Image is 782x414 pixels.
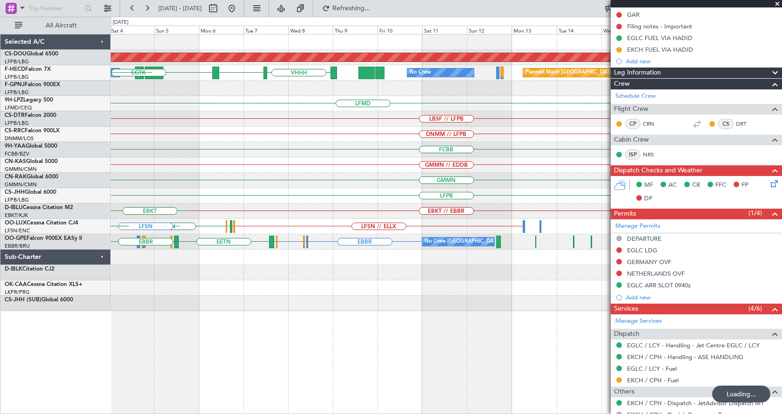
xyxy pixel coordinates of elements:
[5,297,73,303] a: CS-JHH (SUB)Global 6000
[615,317,662,326] a: Manage Services
[332,5,371,12] span: Refreshing...
[5,282,27,287] span: OK-CAA
[109,26,154,34] div: Sat 4
[378,26,422,34] div: Fri 10
[557,26,601,34] div: Tue 14
[627,11,640,19] div: GAR
[5,82,25,88] span: F-GPNJ
[5,97,23,103] span: 9H-LPZ
[410,66,431,80] div: No Crew
[627,34,693,42] div: EGLC FUEL VIA HADID
[5,166,37,173] a: GMMN/CMN
[5,190,25,195] span: CS-JHH
[5,113,56,118] a: CS-DTRFalcon 2000
[736,120,757,128] a: DRT
[748,208,762,218] span: (1/4)
[5,58,29,65] a: LFPB/LBG
[5,143,57,149] a: 9H-YAAGlobal 5000
[5,74,29,81] a: LFPB/LBG
[5,220,27,226] span: OO-LUX
[5,128,25,134] span: CS-RRC
[5,113,25,118] span: CS-DTR
[627,353,743,361] a: EKCH / CPH - Handling - ASE HANDLING
[5,159,26,164] span: CN-KAS
[643,150,664,159] a: NRS
[5,205,73,210] a: D-IBLUCessna Citation M2
[712,386,770,402] div: Loading...
[627,258,671,266] div: GERMANY OVF
[614,329,640,339] span: Dispatch
[526,66,672,80] div: Planned Maint [GEOGRAPHIC_DATA] ([GEOGRAPHIC_DATA])
[24,22,98,29] span: All Aircraft
[614,304,638,314] span: Services
[5,174,58,180] a: CN-RAKGlobal 6000
[5,220,78,226] a: OO-LUXCessna Citation CJ4
[467,26,512,34] div: Sun 12
[5,236,82,241] a: OO-GPEFalcon 900EX EASy II
[5,150,29,157] a: FCBB/BZV
[644,194,653,204] span: DP
[512,26,556,34] div: Mon 13
[614,68,661,78] span: Leg Information
[625,119,640,129] div: CP
[626,57,777,65] div: Add new
[5,266,54,272] a: D-IBLKCitation CJ2
[5,97,53,103] a: 9H-LPZLegacy 500
[5,128,60,134] a: CS-RRCFalcon 900LX
[614,104,648,115] span: Flight Crew
[615,92,656,101] a: Schedule Crew
[627,246,657,254] div: EGLC LDG
[668,181,677,190] span: AC
[5,197,29,204] a: LFPB/LBG
[627,341,760,349] a: EGLC / LCY - Handling - Jet Centre EGLC / LCY
[5,282,82,287] a: OK-CAACessna Citation XLS+
[692,181,700,190] span: CR
[742,181,748,190] span: FP
[5,174,27,180] span: CN-RAK
[748,304,762,313] span: (4/6)
[627,270,685,278] div: NETHERLANDS OVF
[154,26,199,34] div: Sun 5
[718,119,734,129] div: CS
[627,376,679,384] a: EKCH / CPH - Fuel
[5,89,29,96] a: LFPB/LBG
[5,297,41,303] span: CS-JHH (SUB)
[627,46,693,54] div: EKCH FUEL VIA HADID
[5,67,25,72] span: F-HECD
[614,79,630,89] span: Crew
[5,190,56,195] a: CS-JHHGlobal 6000
[288,26,333,34] div: Wed 8
[5,51,27,57] span: CS-DOU
[644,181,653,190] span: MF
[627,235,661,243] div: DEPARTURE
[5,120,29,127] a: LFPB/LBG
[113,19,128,27] div: [DATE]
[627,281,691,289] div: EGLC ARR SLOT 0940z
[614,135,649,145] span: Cabin Crew
[5,227,30,234] a: LFSN/ENC
[158,4,202,13] span: [DATE] - [DATE]
[5,289,30,296] a: LKPR/PRG
[5,159,58,164] a: CN-KASGlobal 5000
[626,293,777,301] div: Add new
[614,387,634,397] span: Others
[5,104,32,111] a: LFMD/CEQ
[5,51,58,57] a: CS-DOUGlobal 6500
[627,22,692,30] div: Filing notes - Important
[5,205,23,210] span: D-IBLU
[615,222,661,231] a: Manage Permits
[5,236,27,241] span: OO-GPE
[614,209,636,219] span: Permits
[10,18,101,33] button: All Aircraft
[199,26,243,34] div: Mon 6
[715,181,726,190] span: FFC
[333,26,378,34] div: Thu 9
[643,120,664,128] a: CRN
[5,135,34,142] a: DNMM/LOS
[5,67,51,72] a: F-HECDFalcon 7X
[601,26,646,34] div: Wed 15
[614,165,702,176] span: Dispatch Checks and Weather
[5,82,60,88] a: F-GPNJFalcon 900EX
[422,26,467,34] div: Sat 11
[5,212,28,219] a: EBKT/KJK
